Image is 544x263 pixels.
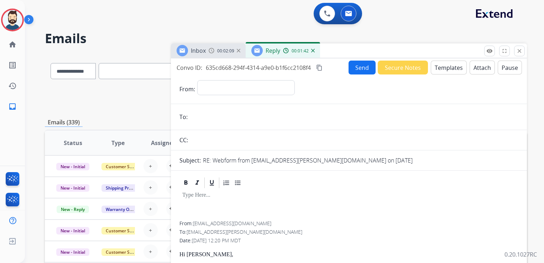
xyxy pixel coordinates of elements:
[149,205,152,213] span: +
[179,220,518,227] div: From:
[206,177,217,188] div: Underline
[151,139,176,147] span: Assignee
[378,61,428,74] button: Secure Notes
[486,48,493,54] mat-icon: remove_red_eye
[56,163,89,170] span: New - Initial
[179,228,518,236] div: To:
[221,177,232,188] div: Ordered List
[45,118,83,127] p: Emails (339)
[169,226,178,234] mat-icon: person_add
[143,159,158,173] button: +
[101,184,150,192] span: Shipping Protection
[266,47,280,55] span: Reply
[191,47,206,55] span: Inbox
[292,48,309,54] span: 00:01:42
[203,156,413,165] p: RE: Webform from [EMAIL_ADDRESS][PERSON_NAME][DOMAIN_NAME] on [DATE]
[101,206,138,213] span: Warranty Ops
[143,244,158,259] button: +
[498,61,522,74] button: Pause
[504,250,537,259] p: 0.20.1027RC
[8,40,17,49] mat-icon: home
[64,139,82,147] span: Status
[179,237,518,244] div: Date:
[349,61,376,74] button: Send
[187,228,302,235] span: [EMAIL_ADDRESS][PERSON_NAME][DOMAIN_NAME]
[56,227,89,234] span: New - Initial
[149,247,152,256] span: +
[192,177,203,188] div: Italic
[179,113,188,121] p: To:
[470,61,495,74] button: Attach
[169,162,178,170] mat-icon: person_add
[143,223,158,237] button: +
[8,61,17,69] mat-icon: list_alt
[181,177,191,188] div: Bold
[8,82,17,90] mat-icon: history
[217,48,234,54] span: 00:02:09
[206,64,311,72] span: 635cd668-294f-4314-a9e0-b1f6cc2108f4
[101,227,148,234] span: Customer Support
[143,180,158,195] button: +
[516,48,523,54] mat-icon: close
[431,61,467,74] button: Templates
[57,206,89,213] span: New - Reply
[56,248,89,256] span: New - Initial
[143,202,158,216] button: +
[316,65,323,71] mat-icon: content_copy
[193,220,271,227] span: [EMAIL_ADDRESS][DOMAIN_NAME]
[179,85,195,93] p: From:
[101,163,148,170] span: Customer Support
[8,102,17,111] mat-icon: inbox
[179,251,518,258] p: Hi [PERSON_NAME],
[169,183,178,192] mat-icon: person_add
[149,183,152,192] span: +
[232,177,243,188] div: Bullet List
[179,156,201,165] p: Subject:
[101,248,148,256] span: Customer Support
[56,184,89,192] span: New - Initial
[179,136,188,144] p: CC:
[149,226,152,234] span: +
[169,205,178,213] mat-icon: person_add
[192,237,241,244] span: [DATE] 12:20 PM MDT
[45,31,527,46] h2: Emails
[169,247,178,256] mat-icon: person_add
[501,48,508,54] mat-icon: fullscreen
[2,10,22,30] img: avatar
[149,162,152,170] span: +
[111,139,125,147] span: Type
[177,63,202,72] p: Convo ID:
